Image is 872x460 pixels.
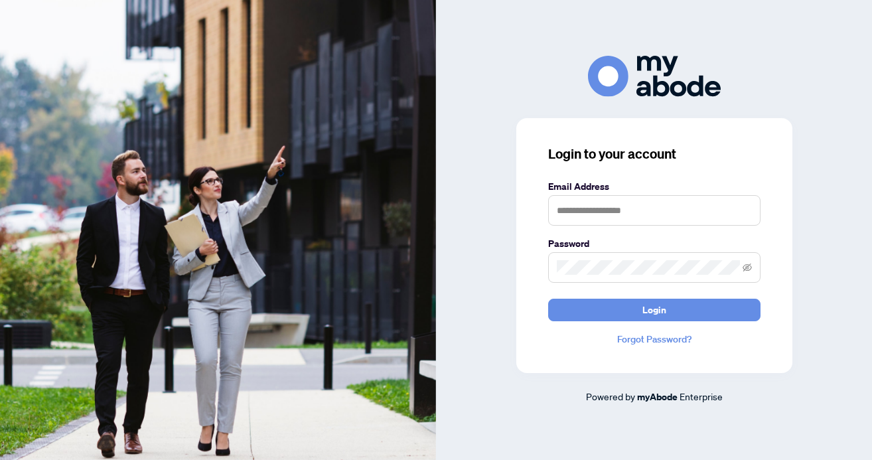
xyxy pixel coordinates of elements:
label: Email Address [548,179,761,194]
a: myAbode [637,390,678,404]
label: Password [548,236,761,251]
span: Login [642,299,666,321]
a: Forgot Password? [548,332,761,346]
h3: Login to your account [548,145,761,163]
span: Enterprise [680,390,723,402]
span: Powered by [586,390,635,402]
button: Login [548,299,761,321]
img: ma-logo [588,56,721,96]
span: eye-invisible [743,263,752,272]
